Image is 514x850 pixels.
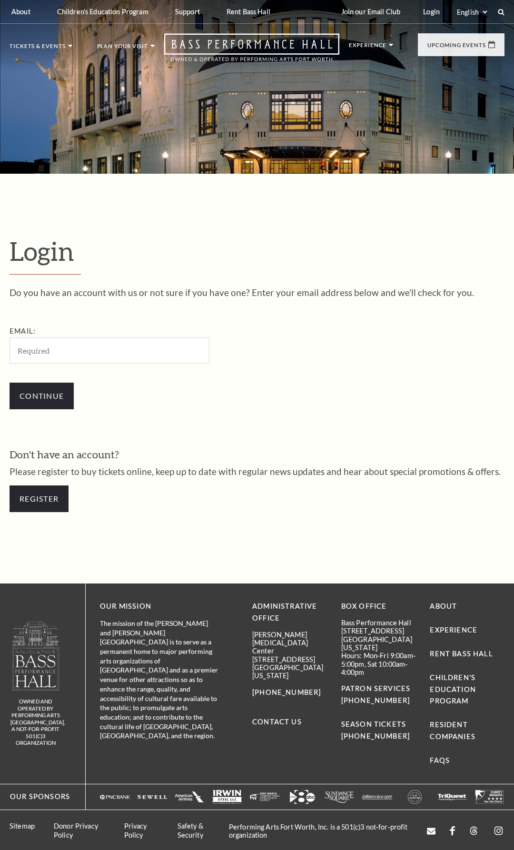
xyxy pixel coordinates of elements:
[212,790,242,804] img: irwinsteel_websitefooter_117x55.png
[10,822,35,830] a: Sitemap
[10,698,60,747] p: owned and operated by Performing Arts [GEOGRAPHIC_DATA], A NOT-FOR-PROFIT 501(C)3 ORGANIZATION
[57,8,148,16] p: Children's Education Program
[341,619,416,627] p: Bass Performance Hall
[175,790,205,804] img: aa_stacked2_117x55.png
[252,663,327,680] p: [GEOGRAPHIC_DATA][US_STATE]
[252,631,327,655] p: [PERSON_NAME][MEDICAL_DATA] Center
[341,683,416,707] p: PATRON SERVICES [PHONE_NUMBER]
[219,823,427,840] p: Performing Arts Fort Worth, Inc. is a 501(c)3 not-for-profit organization
[341,652,416,676] p: Hours: Mon-Fri 9:00am-5:00pm, Sat 10:00am-4:00pm
[10,236,74,266] span: Login
[175,8,200,16] p: Support
[341,707,416,742] p: SEASON TICKETS [PHONE_NUMBER]
[400,790,430,804] img: kimcrawford-websitefooter-117x55.png
[227,8,270,16] p: Rent Bass Hall
[430,602,457,610] a: About
[437,790,467,804] img: triquest_footer_logo.png
[10,337,209,364] input: Required
[10,288,504,297] p: Do you have an account with us or not sure if you have one? Enter your email address below and we...
[178,822,203,839] a: Safety & Security
[54,822,98,839] a: Donor Privacy Policy
[455,8,489,17] select: Select:
[10,467,504,476] p: Please register to buy tickets online, keep up to date with regular news updates and hear about s...
[10,447,504,462] h3: Don't have an account?
[474,790,504,804] img: charitynavlogo2.png
[10,327,36,335] label: Email:
[287,790,317,804] img: wfaa2.png
[138,790,168,804] img: sewell-revised_117x55.png
[341,601,416,613] p: BOX OFFICE
[124,822,147,839] a: Privacy Policy
[11,621,60,691] img: logo-footer.png
[252,687,327,699] p: [PHONE_NUMBER]
[341,627,416,635] p: [STREET_ADDRESS]
[97,43,148,54] p: Plan Your Visit
[252,655,327,663] p: [STREET_ADDRESS]
[430,650,493,658] a: Rent Bass Hall
[430,721,475,741] a: Resident Companies
[1,791,70,803] p: Our Sponsors
[341,635,416,652] p: [GEOGRAPHIC_DATA][US_STATE]
[427,42,486,53] p: Upcoming Events
[100,790,130,804] img: pncbank_websitefooter_117x55.png
[10,43,66,54] p: Tickets & Events
[430,673,476,705] a: Children's Education Program
[325,790,355,804] img: sundance117x55.png
[100,619,219,741] p: The mission of the [PERSON_NAME] and [PERSON_NAME][GEOGRAPHIC_DATA] is to serve as a permanent ho...
[252,601,327,624] p: Administrative Office
[362,790,392,804] img: dallasvoice117x55.png
[430,626,477,634] a: Experience
[10,383,74,409] input: Continue
[100,601,219,613] p: OUR MISSION
[252,718,302,726] a: Contact Us
[10,485,69,512] a: Register
[11,8,30,16] p: About
[349,42,386,53] p: Experience
[430,756,450,764] a: FAQs
[250,790,280,804] img: fwtpid-websitefooter-117x55.png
